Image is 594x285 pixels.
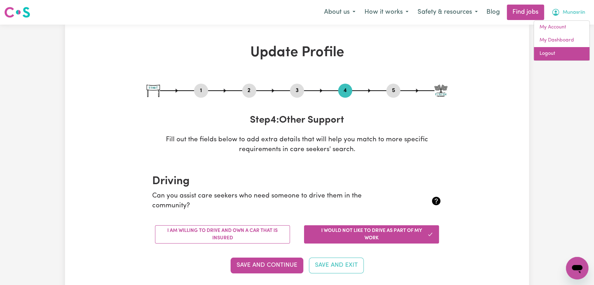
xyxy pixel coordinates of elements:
span: Munasriin [563,9,585,17]
button: How it works [360,5,413,20]
div: My Account [534,20,590,61]
button: Go to step 4 [338,86,352,95]
button: Save and Continue [231,258,303,273]
a: Careseekers logo [4,4,30,20]
button: About us [319,5,360,20]
a: Logout [534,47,589,60]
button: Safety & resources [413,5,482,20]
button: Go to step 2 [242,86,256,95]
iframe: Button to launch messaging window [566,257,588,279]
button: Go to step 3 [290,86,304,95]
button: I would not like to drive as part of my work [304,225,439,244]
h1: Update Profile [147,44,447,61]
h3: Step 4 : Other Support [147,115,447,127]
a: Find jobs [507,5,544,20]
button: Go to step 5 [386,86,400,95]
a: My Dashboard [534,34,589,47]
img: Careseekers logo [4,6,30,19]
a: Blog [482,5,504,20]
button: Save and Exit [309,258,364,273]
h2: Driving [152,175,442,188]
p: Fill out the fields below to add extra details that will help you match to more specific requirem... [147,135,447,155]
a: My Account [534,21,589,34]
button: I am willing to drive and own a car that is insured [155,225,290,244]
p: Can you assist care seekers who need someone to drive them in the community? [152,191,394,212]
button: My Account [547,5,590,20]
button: Go to step 1 [194,86,208,95]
